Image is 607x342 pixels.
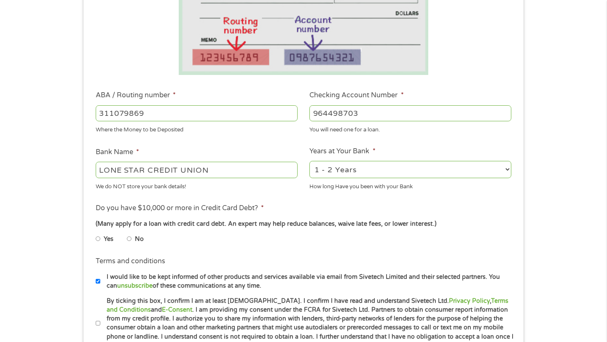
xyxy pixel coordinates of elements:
[449,297,490,305] a: Privacy Policy
[96,219,511,229] div: (Many apply for a loan with credit card debt. An expert may help reduce balances, waive late fees...
[107,297,508,313] a: Terms and Conditions
[309,179,511,191] div: How long Have you been with your Bank
[96,91,176,100] label: ABA / Routing number
[309,123,511,134] div: You will need one for a loan.
[100,273,514,291] label: I would like to be kept informed of other products and services available via email from Sivetech...
[96,257,165,266] label: Terms and conditions
[96,204,264,213] label: Do you have $10,000 or more in Credit Card Debt?
[135,235,144,244] label: No
[162,306,192,313] a: E-Consent
[309,91,403,100] label: Checking Account Number
[96,148,139,157] label: Bank Name
[96,179,298,191] div: We do NOT store your bank details!
[309,147,375,156] label: Years at Your Bank
[96,105,298,121] input: 263177916
[117,282,153,289] a: unsubscribe
[104,235,113,244] label: Yes
[96,123,298,134] div: Where the Money to be Deposited
[309,105,511,121] input: 345634636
